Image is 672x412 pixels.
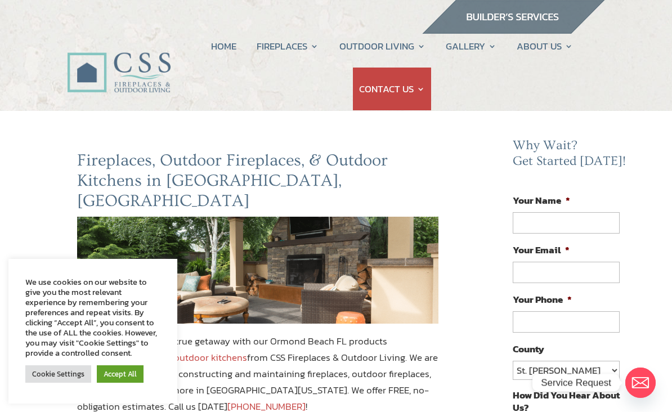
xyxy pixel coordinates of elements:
[25,365,91,383] a: Cookie Settings
[625,368,656,398] a: Email
[174,350,247,365] a: outdoor kitchens
[446,25,496,68] a: GALLERY
[77,150,438,217] h2: Fireplaces, Outdoor Fireplaces, & Outdoor Kitchens in [GEOGRAPHIC_DATA], [GEOGRAPHIC_DATA]
[67,24,171,98] img: CSS Fireplaces & Outdoor Living (Formerly Construction Solutions & Supply)- Jacksonville Ormond B...
[513,138,629,174] h2: Why Wait? Get Started [DATE]!
[77,217,438,324] img: ormond-beach-fl
[513,343,544,355] label: County
[339,25,425,68] a: OUTDOOR LIVING
[517,25,573,68] a: ABOUT US
[513,244,570,256] label: Your Email
[422,23,605,38] a: builder services construction supply
[25,277,160,358] div: We use cookies on our website to give you the most relevant experience by remembering your prefer...
[97,365,144,383] a: Accept All
[513,293,572,306] label: Your Phone
[513,194,570,207] label: Your Name
[359,68,425,110] a: CONTACT US
[211,25,236,68] a: HOME
[257,25,319,68] a: FIREPLACES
